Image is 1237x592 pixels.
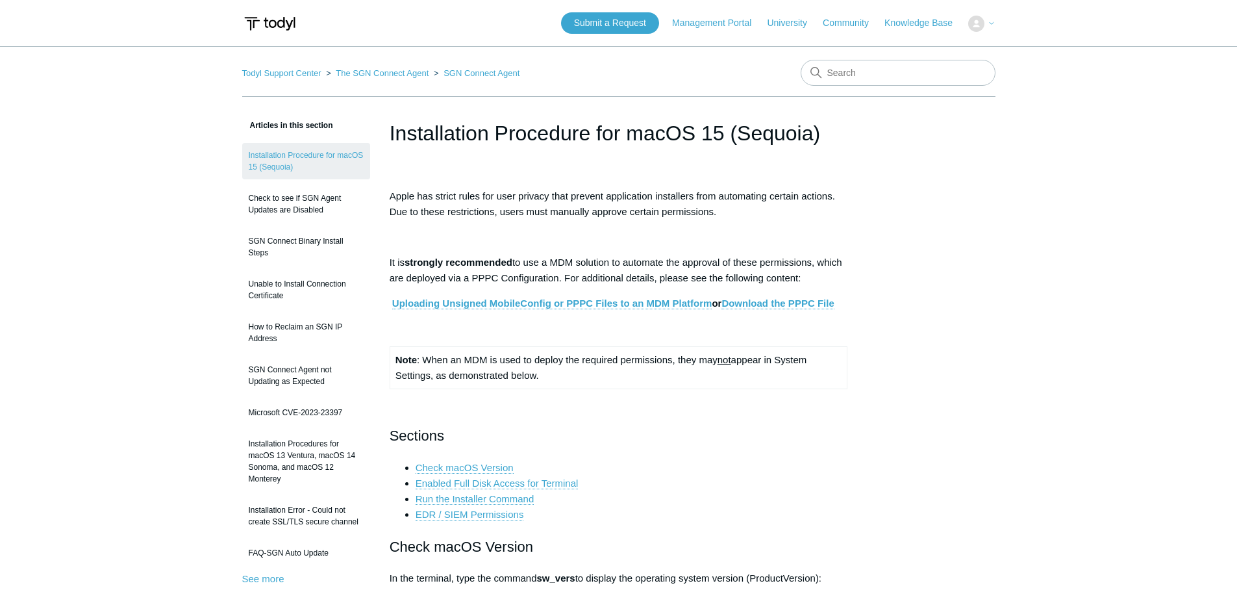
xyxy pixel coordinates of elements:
p: Apple has strict rules for user privacy that prevent application installers from automating certa... [390,188,848,220]
a: Check macOS Version [416,462,514,474]
a: SGN Connect Agent [444,68,519,78]
a: Installation Procedure for macOS 15 (Sequoia) [242,143,370,179]
a: See more [242,573,284,584]
a: FAQ-SGN Auto Update [242,541,370,565]
h1: Installation Procedure for macOS 15 (Sequoia) [390,118,848,149]
a: Run the Installer Command [416,493,534,505]
span: Articles in this section [242,121,333,130]
span: not [718,354,731,365]
a: EDR / SIEM Permissions [416,509,524,521]
a: The SGN Connect Agent [336,68,429,78]
p: In the terminal, type the command to display the operating system version (ProductVersion): [390,571,848,586]
strong: or [392,298,834,309]
a: Todyl Support Center [242,68,321,78]
li: Todyl Support Center [242,68,324,78]
a: Installation Procedures for macOS 13 Ventura, macOS 14 Sonoma, and macOS 12 Monterey [242,431,370,491]
strong: sw_vers [536,573,575,584]
a: Installation Error - Could not create SSL/TLS secure channel [242,498,370,534]
h2: Check macOS Version [390,535,848,558]
li: SGN Connect Agent [431,68,519,78]
input: Search [801,60,995,86]
a: Microsoft CVE-2023-23397 [242,400,370,425]
a: Community [823,16,882,30]
a: Submit a Request [561,12,659,34]
img: Todyl Support Center Help Center home page [242,12,297,36]
strong: strongly recommended [405,257,512,268]
a: University [767,16,819,30]
a: Unable to Install Connection Certificate [242,272,370,308]
a: Check to see if SGN Agent Updates are Disabled [242,186,370,222]
p: It is to use a MDM solution to automate the approval of these permissions, which are deployed via... [390,255,848,286]
strong: Note [395,354,417,365]
a: Management Portal [672,16,764,30]
a: Uploading Unsigned MobileConfig or PPPC Files to an MDM Platform [392,298,712,309]
td: : When an MDM is used to deploy the required permissions, they may appear in System Settings, as ... [390,347,847,389]
a: How to Reclaim an SGN IP Address [242,315,370,351]
a: SGN Connect Agent not Updating as Expected [242,357,370,394]
a: SGN Connect Binary Install Steps [242,229,370,265]
h2: Sections [390,424,848,447]
a: Download the PPPC File [721,298,834,309]
a: Enabled Full Disk Access for Terminal [416,478,579,489]
a: Knowledge Base [884,16,966,30]
li: The SGN Connect Agent [323,68,431,78]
